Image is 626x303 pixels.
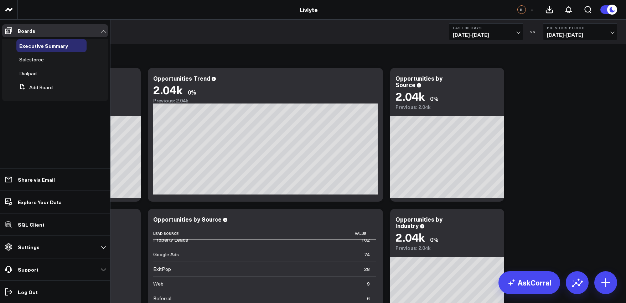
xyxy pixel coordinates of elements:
[395,90,425,102] div: 2.04k
[364,266,370,273] div: 28
[19,43,68,49] a: Executive Summary
[531,7,534,12] span: +
[18,222,45,227] p: SQL Client
[19,42,68,49] span: Executive Summary
[367,280,370,287] div: 9
[153,98,378,103] div: Previous: 2.04k
[18,199,62,205] p: Explore Your Data
[2,218,108,231] a: SQL Client
[153,266,171,273] div: ExitPop
[153,295,171,302] div: Referral
[18,177,55,182] p: Share via Email
[395,104,499,110] div: Previous: 2.04k
[543,23,617,40] button: Previous Period[DATE]-[DATE]
[153,74,210,82] div: Opportunities Trend
[19,57,44,62] a: Salesforce
[224,228,376,239] th: Value
[395,231,425,243] div: 2.04k
[19,71,37,76] a: Dialpad
[300,6,318,14] a: Livlyte
[395,245,499,251] div: Previous: 2.04k
[19,56,44,63] span: Salesforce
[19,70,37,77] span: Dialpad
[367,295,370,302] div: 6
[395,215,443,229] div: Opportunities by Industry
[153,228,224,239] th: Lead Source
[528,5,536,14] button: +
[453,26,519,30] b: Last 30 Days
[18,28,35,34] p: Boards
[153,236,188,243] div: Property Leads
[188,88,196,96] div: 0%
[547,32,613,38] span: [DATE] - [DATE]
[430,95,439,102] div: 0%
[430,236,439,243] div: 0%
[16,81,53,94] button: Add Board
[18,289,38,295] p: Log Out
[18,267,38,272] p: Support
[153,215,222,223] div: Opportunities by Source
[547,26,613,30] b: Previous Period
[18,244,40,250] p: Settings
[153,251,179,258] div: Google Ads
[527,30,539,34] div: VS
[364,251,370,258] div: 74
[2,286,108,298] a: Log Out
[361,236,370,243] div: 102
[153,83,182,96] div: 2.04k
[395,74,443,89] div: Opportunities by Source
[498,271,560,294] a: AskCorral
[153,280,164,287] div: Web
[517,5,526,14] div: JL
[449,23,523,40] button: Last 30 Days[DATE]-[DATE]
[453,32,519,38] span: [DATE] - [DATE]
